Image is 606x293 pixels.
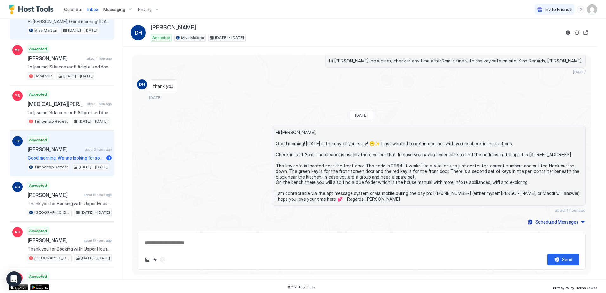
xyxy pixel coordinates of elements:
[355,113,368,118] span: [DATE]
[28,237,81,244] span: [PERSON_NAME]
[29,46,47,52] span: Accepted
[151,256,159,264] button: Quick reply
[547,254,579,265] button: Send
[28,201,112,206] span: Thank you for Booking with Upper House! We hope you are looking forward to your stay. Check in an...
[64,6,82,13] a: Calendar
[84,238,112,243] span: about 19 hours ago
[81,255,110,261] span: [DATE] - [DATE]
[9,5,56,14] a: Host Tools Logo
[87,56,112,61] span: about 1 hour ago
[29,92,47,97] span: Accepted
[153,83,173,89] span: thank you
[276,130,582,202] span: Hi [PERSON_NAME], Good morning! [DATE] is the day of your stay! 😁✨ I just wanted to get in contac...
[545,7,572,12] span: Invite Friends
[29,274,47,279] span: Accepted
[28,246,112,252] span: Thank you for Booking with Upper House! We hope you are looking forward to your stay. Check in an...
[87,7,98,12] span: Inbox
[152,35,170,41] span: Accepted
[29,137,47,143] span: Accepted
[34,164,68,170] span: Timbertop Retreat
[87,6,98,13] a: Inbox
[29,228,47,234] span: Accepted
[181,35,204,41] span: Miva Maison
[28,64,112,70] span: Lo Ipsumd, Sita consect! Adipi el sed doe te inci utla! 😁✨ E dolo magnaa en adm ve quisnos exer u...
[138,7,152,12] span: Pricing
[108,155,110,160] span: 1
[79,164,108,170] span: [DATE] - [DATE]
[28,110,112,115] span: Lo Ipsumd, Sita consect! Adipi el sed doe te inci utla! 😁✨ E dolo magnaa en adm ve quisnos exer u...
[15,93,20,99] span: YS
[9,284,28,290] a: App Store
[85,147,112,152] span: about 2 hours ago
[34,255,70,261] span: [GEOGRAPHIC_DATA]
[564,29,572,36] button: Reservation information
[64,7,82,12] span: Calendar
[15,229,20,235] span: RH
[81,210,110,215] span: [DATE] - [DATE]
[84,193,112,197] span: about 16 hours ago
[68,28,97,33] span: [DATE] - [DATE]
[34,73,53,79] span: Coral Villa
[527,218,586,226] button: Scheduled Messages
[28,192,81,198] span: [PERSON_NAME]
[6,271,22,287] div: Open Intercom Messenger
[28,101,85,107] span: [MEDICAL_DATA][PERSON_NAME]
[139,81,145,87] span: DH
[34,28,57,33] span: Miva Maison
[329,58,582,64] span: Hi [PERSON_NAME], no worries, check in any time after 2pm is fine with the key safe on site. Kind...
[63,73,93,79] span: [DATE] - [DATE]
[555,208,586,212] span: about 1 hour ago
[15,184,20,190] span: CD
[34,210,70,215] span: [GEOGRAPHIC_DATA]
[215,35,244,41] span: [DATE] - [DATE]
[34,119,68,124] span: Timbertop Retreat
[577,6,584,13] div: menu
[144,256,151,264] button: Upload image
[79,119,108,124] span: [DATE] - [DATE]
[573,29,581,36] button: Sync reservation
[287,285,315,289] span: © 2025 Host Tools
[151,24,196,31] span: [PERSON_NAME]
[577,286,597,290] span: Terms Of Use
[553,286,574,290] span: Privacy Policy
[573,69,586,74] span: [DATE]
[553,284,574,290] a: Privacy Policy
[28,146,82,153] span: [PERSON_NAME]
[562,256,572,263] div: Send
[103,7,125,12] span: Messaging
[87,102,112,106] span: about 1 hour ago
[149,95,162,100] span: [DATE]
[535,218,578,225] div: Scheduled Messages
[30,284,49,290] a: Google Play Store
[28,19,112,24] span: Hi [PERSON_NAME], Good morning! [DATE] is the day of your stay! 😁✨ I just wanted to get in contac...
[587,4,597,15] div: User profile
[135,29,142,36] span: DH
[28,55,85,62] span: [PERSON_NAME]
[15,138,20,144] span: TP
[14,47,21,53] span: MD
[28,155,104,161] span: Good morning, We are looking for some lost property after our stay. The items are: Kids sunglasse...
[582,29,590,36] button: Open reservation
[577,284,597,290] a: Terms Of Use
[29,183,47,188] span: Accepted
